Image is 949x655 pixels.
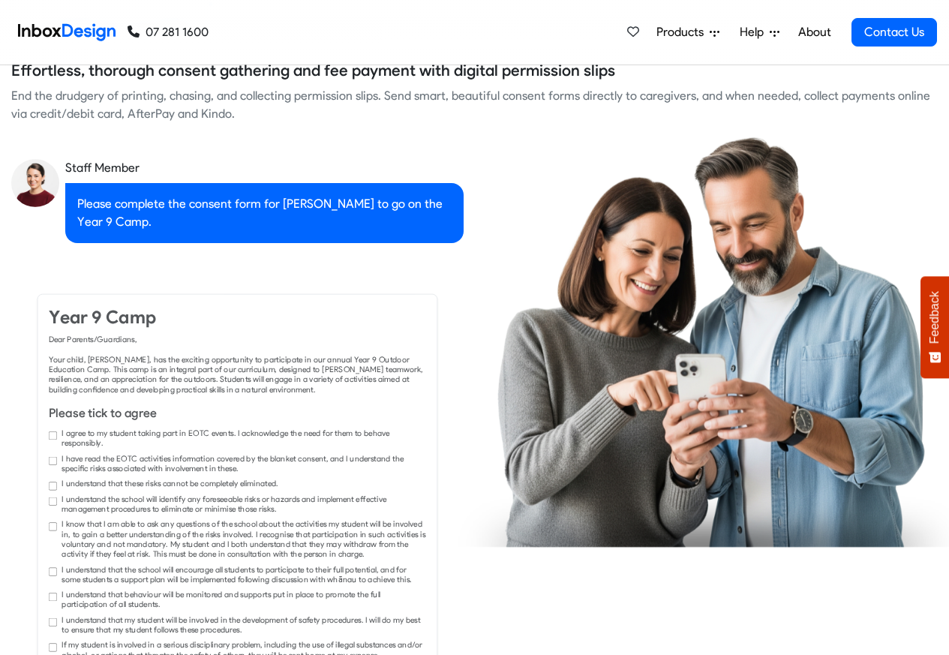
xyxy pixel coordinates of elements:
button: Feedback - Show survey [920,276,949,378]
a: Contact Us [851,18,937,47]
span: Feedback [928,291,941,344]
span: Help [740,23,770,41]
div: Please complete the consent form for [PERSON_NAME] to go on the Year 9 Camp. [65,183,464,243]
label: I know that I am able to ask any questions of the school about the activities my student will be ... [62,519,425,559]
label: I understand that these risks cannot be completely eliminated. [62,479,278,488]
h5: Effortless, thorough consent gathering and fee payment with digital permission slips [11,59,615,82]
label: I have read the EOTC activities information covered by the blanket consent, and I understand the ... [62,453,425,473]
div: Dear Parents/Guardians, Your child, [PERSON_NAME], has the exciting opportunity to participate in... [49,335,426,395]
h4: Year 9 Camp [49,305,426,329]
a: Help [734,17,785,47]
label: I understand that behaviour will be monitored and supports put in place to promote the full parti... [62,589,425,609]
span: Products [656,23,710,41]
div: End the drudgery of printing, chasing, and collecting permission slips. Send smart, beautiful con... [11,87,938,123]
label: I understand that my student will be involved in the development of safety procedures. I will do ... [62,614,425,635]
img: staff_avatar.png [11,159,59,207]
a: 07 281 1600 [128,23,209,41]
a: About [794,17,835,47]
label: I understand the school will identify any foreseeable risks or hazards and implement effective ma... [62,494,425,514]
div: Staff Member [65,159,464,177]
label: I understand that the school will encourage all students to participate to their full potential, ... [62,564,425,584]
a: Products [650,17,725,47]
h6: Please tick to agree [49,405,426,422]
label: I agree to my student taking part in EOTC events. I acknowledge the need for them to behave respo... [62,428,425,448]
